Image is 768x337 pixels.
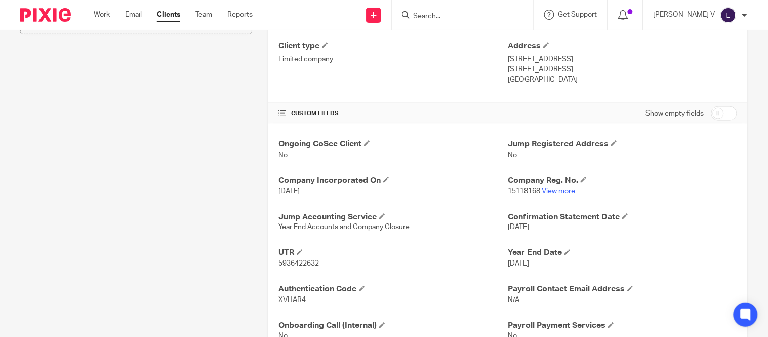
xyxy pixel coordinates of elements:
[558,11,597,18] span: Get Support
[412,12,503,21] input: Search
[646,108,704,119] label: Show empty fields
[227,10,253,20] a: Reports
[508,284,737,295] h4: Payroll Contact Email Address
[278,188,300,195] span: [DATE]
[278,248,508,258] h4: UTR
[508,139,737,149] h4: Jump Registered Address
[508,297,519,304] span: N/A
[508,54,737,64] p: [STREET_ADDRESS]
[278,41,508,51] h4: Client type
[278,260,319,268] span: 5936422632
[508,260,529,268] span: [DATE]
[278,321,508,331] h4: Onboarding Call (Internal)
[508,74,737,85] p: [GEOGRAPHIC_DATA]
[20,8,71,22] img: Pixie
[278,152,288,159] span: No
[508,224,529,231] span: [DATE]
[278,109,508,118] h4: CUSTOM FIELDS
[278,139,508,149] h4: Ongoing CoSec Client
[278,175,508,186] h4: Company Incorporated On
[508,175,737,186] h4: Company Reg. No.
[278,212,508,222] h4: Jump Accounting Service
[508,64,737,74] p: [STREET_ADDRESS]
[508,321,737,331] h4: Payroll Payment Services
[278,284,508,295] h4: Authentication Code
[278,54,508,64] p: Limited company
[278,224,410,231] span: Year End Accounts and Company Closure
[195,10,212,20] a: Team
[508,248,737,258] h4: Year End Date
[508,188,540,195] span: 15118168
[542,188,575,195] a: View more
[508,212,737,222] h4: Confirmation Statement Date
[508,41,737,51] h4: Address
[94,10,110,20] a: Work
[157,10,180,20] a: Clients
[278,297,306,304] span: XVHAR4
[720,7,737,23] img: svg%3E
[508,152,517,159] span: No
[654,10,715,20] p: [PERSON_NAME] V
[125,10,142,20] a: Email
